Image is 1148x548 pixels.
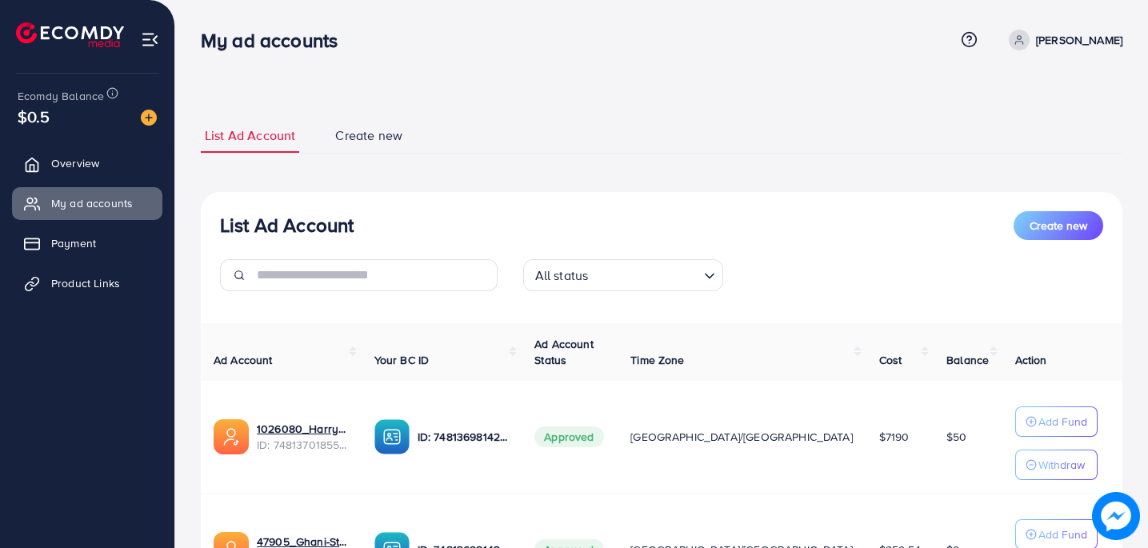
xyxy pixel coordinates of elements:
[532,264,592,287] span: All status
[16,22,124,47] img: logo
[51,275,120,291] span: Product Links
[946,429,966,445] span: $50
[12,187,162,219] a: My ad accounts
[1036,30,1122,50] p: [PERSON_NAME]
[18,88,104,104] span: Ecomdy Balance
[201,29,350,52] h3: My ad accounts
[51,195,133,211] span: My ad accounts
[1002,30,1122,50] a: [PERSON_NAME]
[630,429,853,445] span: [GEOGRAPHIC_DATA]/[GEOGRAPHIC_DATA]
[374,419,410,454] img: ic-ba-acc.ded83a64.svg
[534,426,603,447] span: Approved
[51,235,96,251] span: Payment
[141,30,159,49] img: menu
[374,352,430,368] span: Your BC ID
[214,352,273,368] span: Ad Account
[51,155,99,171] span: Overview
[879,352,902,368] span: Cost
[205,126,295,145] span: List Ad Account
[1094,494,1138,538] img: image
[630,352,684,368] span: Time Zone
[257,421,349,437] a: 1026080_Harrys Store_1741892246211
[534,336,594,368] span: Ad Account Status
[257,421,349,454] div: <span class='underline'>1026080_Harrys Store_1741892246211</span></br>7481370185598025729
[1015,406,1098,437] button: Add Fund
[12,267,162,299] a: Product Links
[220,214,354,237] h3: List Ad Account
[418,427,510,446] p: ID: 7481369814251044881
[1038,455,1085,474] p: Withdraw
[214,419,249,454] img: ic-ads-acc.e4c84228.svg
[12,227,162,259] a: Payment
[257,437,349,453] span: ID: 7481370185598025729
[18,105,50,128] span: $0.5
[1015,352,1047,368] span: Action
[946,352,989,368] span: Balance
[12,147,162,179] a: Overview
[1038,412,1087,431] p: Add Fund
[335,126,402,145] span: Create new
[141,110,157,126] img: image
[523,259,723,291] div: Search for option
[1030,218,1087,234] span: Create new
[1038,525,1087,544] p: Add Fund
[879,429,910,445] span: $7190
[1015,450,1098,480] button: Withdraw
[593,261,697,287] input: Search for option
[1014,211,1103,240] button: Create new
